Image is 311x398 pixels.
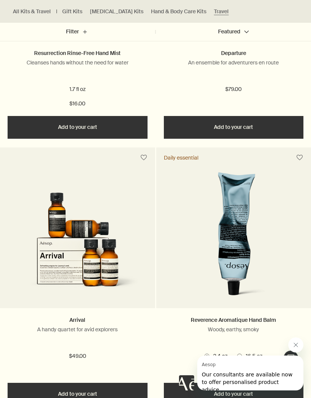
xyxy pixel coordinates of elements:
iframe: Close message from Aesop [288,337,303,353]
p: Cleanses hands without the need for water [8,59,148,66]
a: Gift Kits [62,8,82,15]
a: Arrival [69,317,85,323]
a: Reverence Aromatique Hand Balm [191,317,276,323]
a: Hand & Body Care Kits [151,8,206,15]
a: Departure [221,50,246,56]
p: Woody, earthy, smoky [164,326,304,333]
button: Featured [155,23,311,41]
img: Reverence Aromatique Hand Balm in aluminium tube [177,172,289,304]
a: Resurrection Rinse-Free Hand Mist [34,50,121,56]
span: Our consultants are available now to offer personalised product advice. [5,16,95,37]
span: $16.00 [69,99,85,108]
span: $49.00 [69,352,86,361]
img: A beige kit surrounded by four amber bottles with flip-caps [4,175,151,304]
div: Daily essential [164,154,198,161]
a: [MEDICAL_DATA] Kits [90,8,143,15]
button: Add to your cart - $79.00 [164,116,304,139]
span: $79.00 [225,85,242,94]
div: Aesop says "Our consultants are available now to offer personalised product advice.". Open messag... [179,337,303,390]
button: Save to cabinet [137,151,151,165]
p: A handy quartet for avid explorers [8,326,148,333]
button: Save to cabinet [293,151,306,165]
button: Add to your cart - $16.00 [8,116,148,139]
p: An ensemble for adventurers en route [164,59,304,66]
a: All Kits & Travel [13,8,51,15]
a: Travel [214,8,229,15]
iframe: no content [179,375,194,390]
iframe: Message from Aesop [197,356,303,390]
